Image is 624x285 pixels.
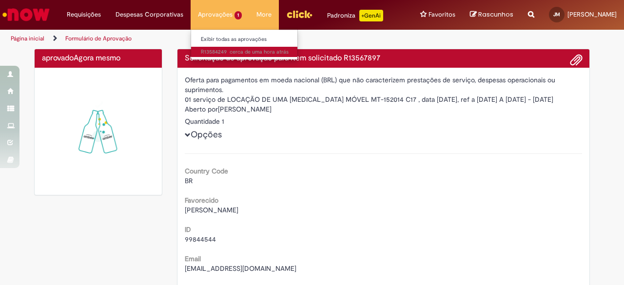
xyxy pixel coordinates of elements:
span: [EMAIL_ADDRESS][DOMAIN_NAME] [185,264,296,273]
div: 01 serviço de LOCAÇÃO DE UMA [MEDICAL_DATA] MÓVEL MT-152014 C17 , data [DATE], ref a [DATE] A [DA... [185,95,583,104]
span: More [256,10,272,19]
span: Requisições [67,10,101,19]
span: Rascunhos [478,10,513,19]
img: ServiceNow [1,5,51,24]
img: sucesso_1.gif [42,75,155,188]
div: Oferta para pagamentos em moeda nacional (BRL) que não caracterizem prestações de serviço, despes... [185,75,583,95]
span: R13584249 [201,48,289,56]
span: Favoritos [429,10,455,19]
span: Agora mesmo [74,53,120,63]
b: Email [185,254,201,263]
span: cerca de uma hora atrás [230,48,289,56]
span: Despesas Corporativas [116,10,183,19]
b: ID [185,225,191,234]
span: JM [553,11,560,18]
span: 1 [234,11,242,19]
p: +GenAi [359,10,383,21]
time: 01/10/2025 12:13:06 [230,48,289,56]
div: Quantidade 1 [185,116,583,126]
span: Aprovações [198,10,233,19]
div: Padroniza [327,10,383,21]
ul: Aprovações [191,29,298,60]
h4: aprovado [42,54,155,63]
b: Country Code [185,167,228,175]
ul: Trilhas de página [7,30,409,48]
span: 99844544 [185,235,216,244]
b: Favorecido [185,196,218,205]
h4: Solicitação de aprovação para Item solicitado R13567897 [185,54,583,63]
span: [PERSON_NAME] [567,10,617,19]
div: [PERSON_NAME] [185,104,583,116]
a: Rascunhos [470,10,513,19]
a: Página inicial [11,35,44,42]
a: Exibir todas as aprovações [191,34,298,45]
time: 01/10/2025 13:27:23 [74,53,120,63]
label: Aberto por [185,104,218,114]
a: Aberto R13584249 : [191,47,298,57]
img: click_logo_yellow_360x200.png [286,7,312,21]
a: Formulário de Aprovação [65,35,132,42]
span: BR [185,176,193,185]
span: [PERSON_NAME] [185,206,238,214]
